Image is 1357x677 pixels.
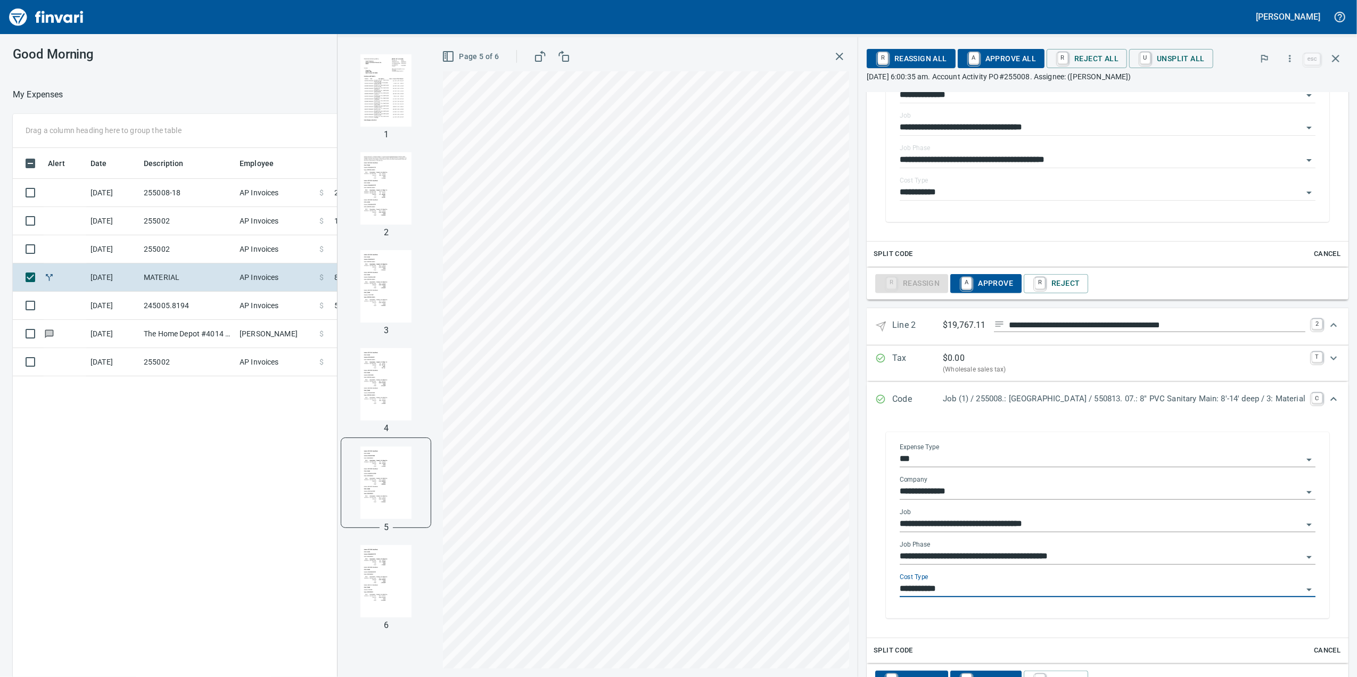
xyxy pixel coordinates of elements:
[1313,645,1342,657] span: Cancel
[1140,52,1150,64] a: U
[86,348,139,376] td: [DATE]
[240,157,274,170] span: Employee
[1302,452,1317,467] button: Open
[1129,49,1213,68] button: UUnsplit All
[350,348,422,420] img: Page 4
[1302,88,1317,103] button: Open
[1058,52,1068,64] a: R
[235,207,315,235] td: AP Invoices
[900,477,927,483] label: Company
[1302,485,1317,500] button: Open
[350,447,422,519] img: Page 5
[1310,642,1344,659] button: Cancel
[44,330,55,337] span: Has messages
[235,292,315,320] td: AP Invoices
[350,250,422,323] img: Page 3
[1254,9,1323,25] button: [PERSON_NAME]
[1138,49,1204,68] span: Unsplit All
[44,274,55,280] span: Split transaction
[892,352,943,375] p: Tax
[91,157,121,170] span: Date
[867,345,1348,382] div: Expand
[892,393,943,407] p: Code
[871,642,916,659] button: Split Code
[48,157,65,170] span: Alert
[444,50,499,63] span: Page 5 of 6
[144,157,184,170] span: Description
[440,47,503,67] button: Page 5 of 6
[139,179,235,207] td: 255008-18
[867,268,1348,300] div: Expand
[1256,11,1320,22] h5: [PERSON_NAME]
[235,348,315,376] td: AP Invoices
[1032,275,1080,293] span: Reject
[900,112,911,119] label: Job
[86,235,139,263] td: [DATE]
[900,177,928,184] label: Cost Type
[1278,47,1302,70] button: More
[943,365,1305,375] p: (Wholesale sales tax)
[319,272,324,283] span: $
[91,157,107,170] span: Date
[959,275,1013,293] span: Approve
[334,272,364,283] span: 8,362.29
[900,444,939,451] label: Expense Type
[384,226,389,239] p: 2
[1253,47,1276,70] button: Flag
[867,49,956,68] button: RReassign All
[1024,274,1088,293] button: RReject
[86,179,139,207] td: [DATE]
[139,348,235,376] td: 255002
[878,52,888,64] a: R
[950,274,1022,293] button: AApprove
[1304,53,1320,65] a: esc
[1047,49,1127,68] button: RReject All
[969,52,979,64] a: A
[235,179,315,207] td: AP Invoices
[867,417,1348,663] div: Expand
[86,320,139,348] td: [DATE]
[235,235,315,263] td: AP Invoices
[875,49,947,68] span: Reassign All
[350,152,422,225] img: Page 2
[1302,46,1348,71] span: Close invoice
[139,320,235,348] td: The Home Depot #4014 [GEOGRAPHIC_DATA] OR
[235,263,315,292] td: AP Invoices
[900,574,928,581] label: Cost Type
[384,324,389,337] p: 3
[240,157,287,170] span: Employee
[139,263,235,292] td: MATERIAL
[943,352,965,365] p: $ 0.00
[961,277,972,289] a: A
[1302,517,1317,532] button: Open
[875,278,948,287] div: Reassign
[892,319,943,334] p: Line 2
[1302,120,1317,135] button: Open
[139,207,235,235] td: 255002
[1302,550,1317,565] button: Open
[319,244,324,254] span: $
[319,300,324,311] span: $
[48,157,79,170] span: Alert
[334,300,364,311] span: 5,268.77
[900,509,911,516] label: Job
[867,308,1348,345] div: Expand
[1313,248,1342,260] span: Cancel
[1312,319,1322,329] a: 2
[1055,49,1119,68] span: Reject All
[1302,153,1317,168] button: Open
[1312,393,1322,403] a: C
[86,207,139,235] td: [DATE]
[1302,582,1317,597] button: Open
[139,292,235,320] td: 245005.8194
[319,216,324,226] span: $
[350,545,422,617] img: Page 6
[966,49,1036,68] span: Approve All
[86,292,139,320] td: [DATE]
[874,248,913,260] span: Split Code
[384,619,389,632] p: 6
[871,246,916,262] button: Split Code
[900,542,930,548] label: Job Phase
[144,157,198,170] span: Description
[1310,246,1344,262] button: Cancel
